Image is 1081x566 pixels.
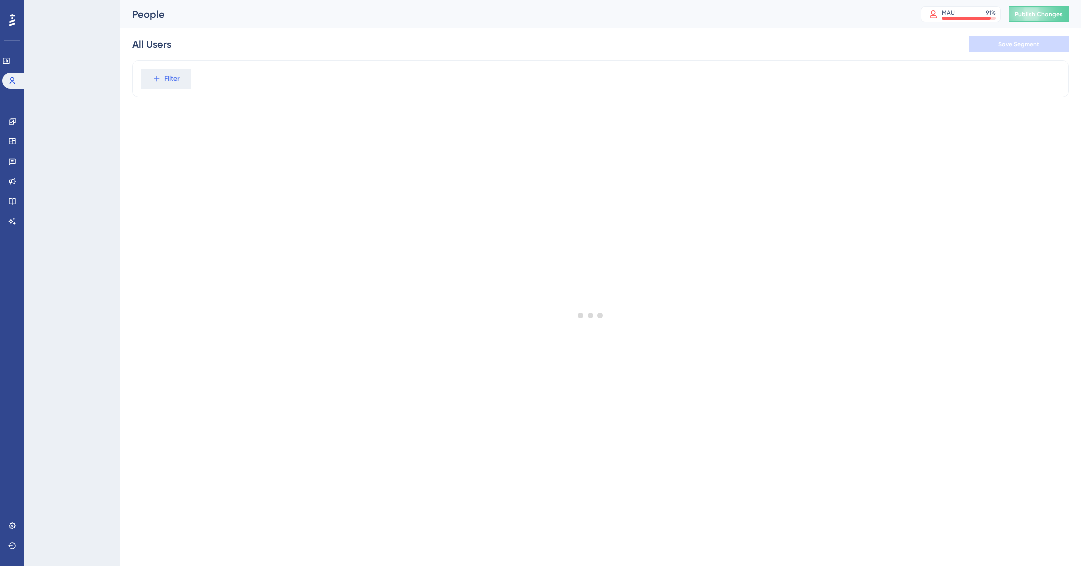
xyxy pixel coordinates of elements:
[132,7,896,21] div: People
[986,9,996,17] div: 91 %
[1015,10,1063,18] span: Publish Changes
[1009,6,1069,22] button: Publish Changes
[942,9,955,17] div: MAU
[969,36,1069,52] button: Save Segment
[132,37,171,51] div: All Users
[998,40,1039,48] span: Save Segment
